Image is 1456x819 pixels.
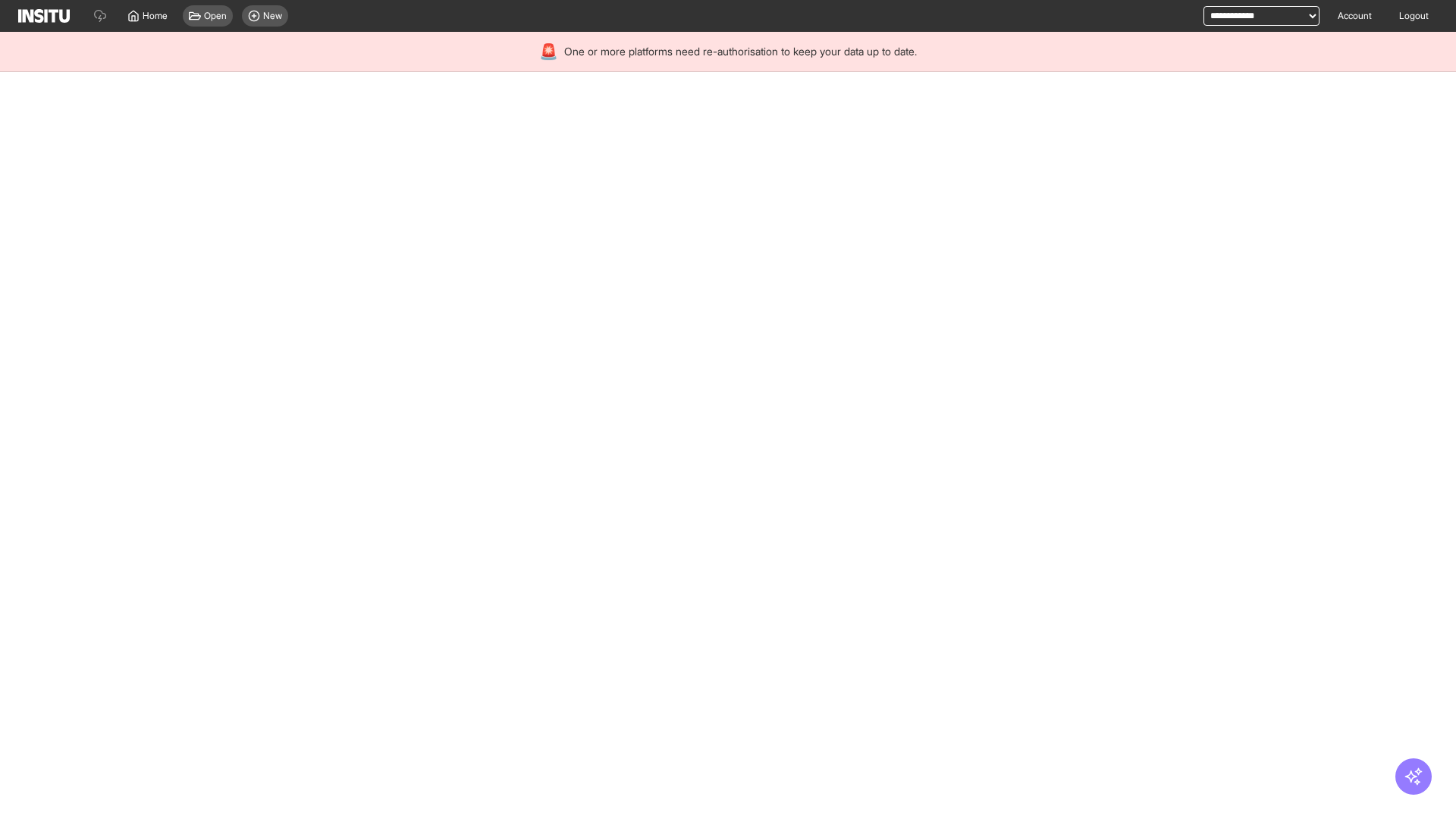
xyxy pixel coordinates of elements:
[564,44,917,59] span: One or more platforms need re-authorisation to keep your data up to date.
[204,10,227,22] span: Open
[539,41,558,62] div: 🚨
[18,9,70,23] img: Logo
[263,10,282,22] span: New
[143,10,168,22] span: Home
